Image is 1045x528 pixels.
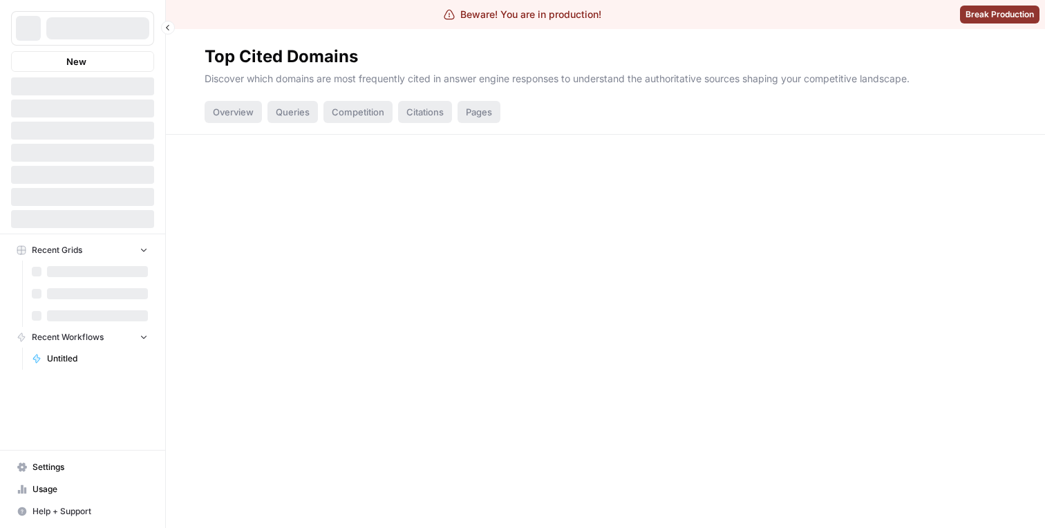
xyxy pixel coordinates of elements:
[323,101,393,123] div: Competition
[32,483,148,496] span: Usage
[11,478,154,500] a: Usage
[32,244,82,256] span: Recent Grids
[205,46,358,68] div: Top Cited Domains
[66,55,86,68] span: New
[267,101,318,123] div: Queries
[11,456,154,478] a: Settings
[32,331,104,343] span: Recent Workflows
[205,101,262,123] div: Overview
[11,51,154,72] button: New
[26,348,154,370] a: Untitled
[444,8,601,21] div: Beware! You are in production!
[47,352,148,365] span: Untitled
[11,327,154,348] button: Recent Workflows
[966,8,1034,21] span: Break Production
[960,6,1039,23] button: Break Production
[398,101,452,123] div: Citations
[11,240,154,261] button: Recent Grids
[32,505,148,518] span: Help + Support
[32,461,148,473] span: Settings
[205,68,1006,86] p: Discover which domains are most frequently cited in answer engine responses to understand the aut...
[11,500,154,522] button: Help + Support
[458,101,500,123] div: Pages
